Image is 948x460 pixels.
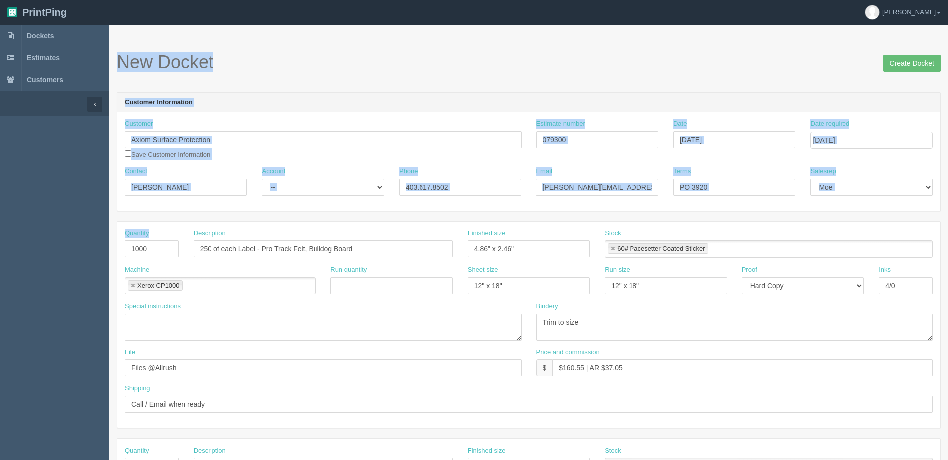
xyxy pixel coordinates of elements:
[125,167,147,176] label: Contact
[865,5,879,19] img: avatar_default-7531ab5dedf162e01f1e0bb0964e6a185e93c5c22dfe317fb01d7f8cd2b1632c.jpg
[125,265,149,275] label: Machine
[125,302,181,311] label: Special instructions
[125,131,522,148] input: Enter customer name
[125,119,522,159] div: Save Customer Information
[137,282,180,289] div: Xerox CP1000
[125,384,150,393] label: Shipping
[27,54,60,62] span: Estimates
[673,167,691,176] label: Terms
[536,348,600,357] label: Price and commission
[468,229,506,238] label: Finished size
[194,229,226,238] label: Description
[810,119,849,129] label: Date required
[117,93,940,113] header: Customer Information
[883,55,941,72] input: Create Docket
[27,32,54,40] span: Dockets
[673,119,687,129] label: Date
[536,119,585,129] label: Estimate number
[468,265,498,275] label: Sheet size
[605,265,630,275] label: Run size
[605,446,621,456] label: Stock
[605,229,621,238] label: Stock
[810,167,836,176] label: Salesrep
[536,314,933,341] textarea: Trim to size
[7,7,17,17] img: logo-3e63b451c926e2ac314895c53de4908e5d424f24456219fb08d385ab2e579770.png
[536,167,552,176] label: Email
[742,265,757,275] label: Proof
[879,265,891,275] label: Inks
[117,52,941,72] h1: New Docket
[27,76,63,84] span: Customers
[536,359,553,376] div: $
[399,167,418,176] label: Phone
[125,446,149,456] label: Quantity
[125,314,522,341] textarea: Foam Edge Protector, Foam Door Jamb Protector, Foam Edge Protector - O Profile, Armour Secure Sea...
[617,245,705,252] div: 60# Pacesetter Coated Sticker
[125,348,135,357] label: File
[125,119,153,129] label: Customer
[125,229,149,238] label: Quantity
[330,265,367,275] label: Run quantity
[194,446,226,456] label: Description
[262,167,285,176] label: Account
[536,302,558,311] label: Bindery
[468,446,506,456] label: Finished size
